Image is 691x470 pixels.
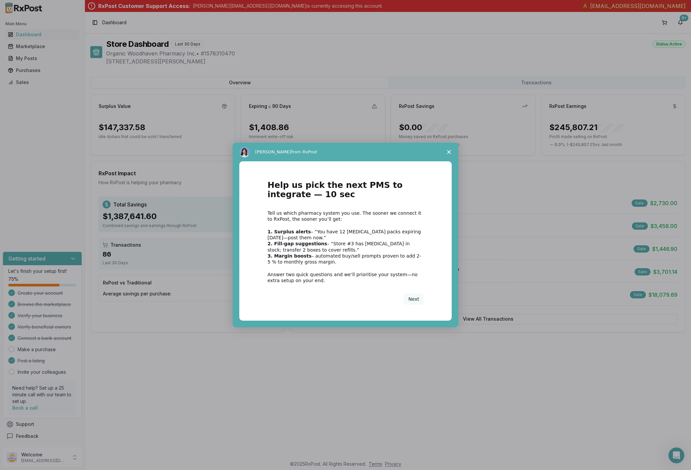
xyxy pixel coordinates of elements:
[268,241,423,253] div: – “Store #3 has [MEDICAL_DATA] in stock; transfer 2 boxes to cover refills.”
[268,181,423,203] h1: Help us pick the next PMS to integrate — 10 sec
[268,210,423,222] div: Tell us which pharmacy system you use. The sooner we connect it to RxPost, the sooner you’ll get:
[268,253,423,265] div: – automated buy/sell prompts proven to add 2-5 % to monthly gross margin.
[268,241,327,246] b: 2. Fill-gap suggestions
[440,143,458,161] span: Close survey
[268,229,423,241] div: – “You have 12 [MEDICAL_DATA] packs expiring [DATE]—post them now.”
[268,253,312,259] b: 3. Margin boosts
[404,293,423,305] button: Next
[268,272,423,283] div: Answer two quick questions and we’ll prioritise your system—no extra setup on your end.
[268,229,311,234] b: 1. Surplus alerts
[291,149,317,154] span: from RxPost
[239,147,250,157] img: Profile image for Alice
[255,149,291,154] span: [PERSON_NAME]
